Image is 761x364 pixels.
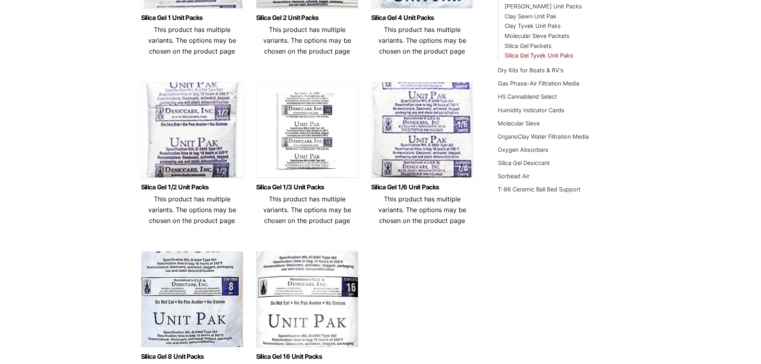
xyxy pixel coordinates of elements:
[498,107,564,113] a: Humidity Indicator Cards
[498,159,550,166] a: Silica Gel Desiccant
[256,184,358,191] a: Silica Gel 1/3 Unit Packs
[378,26,466,55] span: This product has multiple variants. The options may be chosen on the product page
[498,146,548,153] a: Oxygen Absorbers
[148,195,236,225] span: This product has multiple variants. The options may be chosen on the product page
[256,14,358,21] a: Silica Gel 2 Unit Packs
[505,22,561,29] a: Clay Tyvek Unit Paks
[498,120,540,127] a: Molecular Sieve
[498,93,557,100] a: HS Cannablend Select
[505,32,570,39] a: Molecular Sieve Packets
[498,133,589,140] a: OrganoClay Water Filtration Media
[256,353,358,360] a: Silica Gel 16 Unit Packs
[498,173,529,179] a: Sorbead Air
[263,195,351,225] span: This product has multiple variants. The options may be chosen on the product page
[498,67,564,74] a: Dry Kits for Boats & RV's
[371,14,473,21] a: Silica Gel 4 Unit Packs
[141,184,243,191] a: Silica Gel 1/2 Unit Packs
[378,195,466,225] span: This product has multiple variants. The options may be chosen on the product page
[505,13,556,20] a: Clay Sewn Unit Pak
[263,26,351,55] span: This product has multiple variants. The options may be chosen on the product page
[498,186,580,193] a: T-86 Ceramic Ball Bed Support
[148,26,236,55] span: This product has multiple variants. The options may be chosen on the product page
[498,80,579,87] a: Gas Phase-Air Filtration Media
[371,184,473,191] a: Silica Gel 1/6 Unit Packs
[505,3,582,10] a: [PERSON_NAME] Unit Packs
[141,14,243,21] a: Silica Gel 1 Unit Packs
[505,52,573,59] a: Silica Gel Tyvek Unit Paks
[505,42,552,49] a: Silica Gel Packets
[141,353,243,360] a: Silica Gel 8 Unit Packs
